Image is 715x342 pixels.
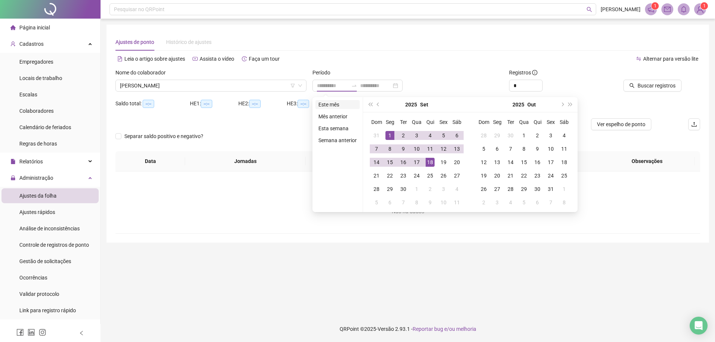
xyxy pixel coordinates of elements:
[490,142,504,156] td: 2025-10-06
[437,169,450,182] td: 2025-09-26
[405,97,417,112] button: year panel
[504,196,517,209] td: 2025-11-04
[19,175,53,181] span: Administração
[477,156,490,169] td: 2025-10-12
[544,142,557,156] td: 2025-10-10
[477,115,490,129] th: Dom
[426,144,435,153] div: 11
[506,131,515,140] div: 30
[193,56,198,61] span: youtube
[560,131,569,140] div: 4
[452,171,461,180] div: 27
[680,6,687,13] span: bell
[504,182,517,196] td: 2025-10-28
[531,115,544,129] th: Qui
[439,144,448,153] div: 12
[115,151,185,172] th: Data
[560,144,569,153] div: 11
[19,275,47,281] span: Ocorrências
[397,196,410,209] td: 2025-10-07
[546,158,555,167] div: 17
[648,6,654,13] span: notification
[517,156,531,169] td: 2025-10-15
[101,316,715,342] footer: QRPoint © 2025 - 2.93.1 -
[166,39,212,45] span: Histórico de ajustes
[19,25,50,31] span: Página inicial
[28,329,35,336] span: linkedin
[426,131,435,140] div: 4
[124,207,691,215] div: Não há dados
[493,171,502,180] div: 20
[383,182,397,196] td: 2025-09-29
[533,185,542,194] div: 30
[490,156,504,169] td: 2025-10-13
[423,196,437,209] td: 2025-10-09
[19,59,53,65] span: Empregadores
[479,144,488,153] div: 5
[249,100,261,108] span: --:--
[477,182,490,196] td: 2025-10-26
[426,198,435,207] div: 9
[290,83,295,88] span: filter
[544,169,557,182] td: 2025-10-24
[312,68,335,77] label: Período
[399,131,408,140] div: 2
[397,129,410,142] td: 2025-09-02
[410,182,423,196] td: 2025-10-01
[383,169,397,182] td: 2025-09-22
[423,115,437,129] th: Qui
[437,156,450,169] td: 2025-09-19
[385,158,394,167] div: 15
[287,99,335,108] div: HE 3:
[557,196,571,209] td: 2025-11-08
[517,115,531,129] th: Qua
[560,198,569,207] div: 8
[506,158,515,167] div: 14
[370,129,383,142] td: 2025-08-31
[298,83,302,88] span: down
[450,129,464,142] td: 2025-09-06
[410,169,423,182] td: 2025-09-24
[385,131,394,140] div: 1
[450,169,464,182] td: 2025-09-27
[506,171,515,180] div: 21
[238,99,287,108] div: HE 2:
[517,196,531,209] td: 2025-11-05
[439,198,448,207] div: 10
[351,83,357,89] span: to
[560,171,569,180] div: 25
[423,142,437,156] td: 2025-09-11
[531,142,544,156] td: 2025-10-09
[544,115,557,129] th: Sex
[544,129,557,142] td: 2025-10-03
[519,198,528,207] div: 5
[506,185,515,194] div: 28
[493,131,502,140] div: 29
[315,112,360,121] li: Mês anterior
[10,159,16,164] span: file
[623,80,681,92] button: Buscar registros
[19,92,37,98] span: Escalas
[410,156,423,169] td: 2025-09-17
[190,99,238,108] div: HE 1:
[397,169,410,182] td: 2025-09-23
[315,100,360,109] li: Este mês
[372,131,381,140] div: 31
[19,75,62,81] span: Locais de trabalho
[201,100,212,108] span: --:--
[533,158,542,167] div: 16
[493,158,502,167] div: 13
[39,329,46,336] span: instagram
[544,156,557,169] td: 2025-10-17
[532,70,537,75] span: info-circle
[587,7,592,12] span: search
[546,185,555,194] div: 31
[412,171,421,180] div: 24
[370,169,383,182] td: 2025-09-21
[557,169,571,182] td: 2025-10-25
[439,171,448,180] div: 26
[557,115,571,129] th: Sáb
[517,142,531,156] td: 2025-10-08
[385,171,394,180] div: 22
[452,198,461,207] div: 11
